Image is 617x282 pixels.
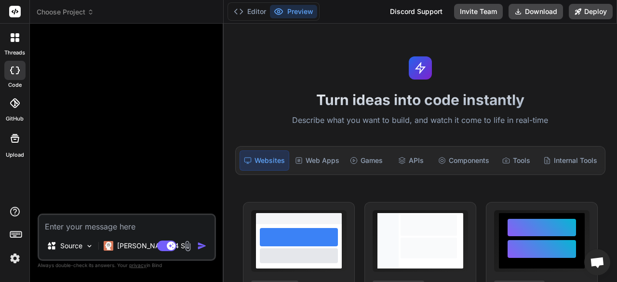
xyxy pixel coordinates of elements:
img: Claude 4 Sonnet [104,241,113,251]
img: attachment [182,241,193,252]
p: Source [60,241,82,251]
label: Upload [6,151,24,159]
img: Pick Models [85,242,94,250]
p: Always double-check its answers. Your in Bind [38,261,216,270]
div: Chat öffnen [584,249,610,275]
span: Choose Project [37,7,94,17]
h1: Turn ideas into code instantly [229,91,611,108]
label: threads [4,49,25,57]
button: Editor [230,5,270,18]
button: Preview [270,5,317,18]
label: code [8,81,22,89]
p: [PERSON_NAME] 4 S.. [117,241,189,251]
button: Deploy [569,4,613,19]
div: Tools [495,150,537,171]
div: APIs [389,150,432,171]
label: GitHub [6,115,24,123]
span: privacy [129,262,147,268]
p: Describe what you want to build, and watch it come to life in real-time [229,114,611,127]
button: Download [509,4,563,19]
img: icon [197,241,207,251]
div: Web Apps [291,150,343,171]
div: Internal Tools [539,150,601,171]
div: Websites [240,150,289,171]
button: Invite Team [454,4,503,19]
img: settings [7,250,23,267]
div: Discord Support [384,4,448,19]
div: Games [345,150,388,171]
div: Components [434,150,493,171]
